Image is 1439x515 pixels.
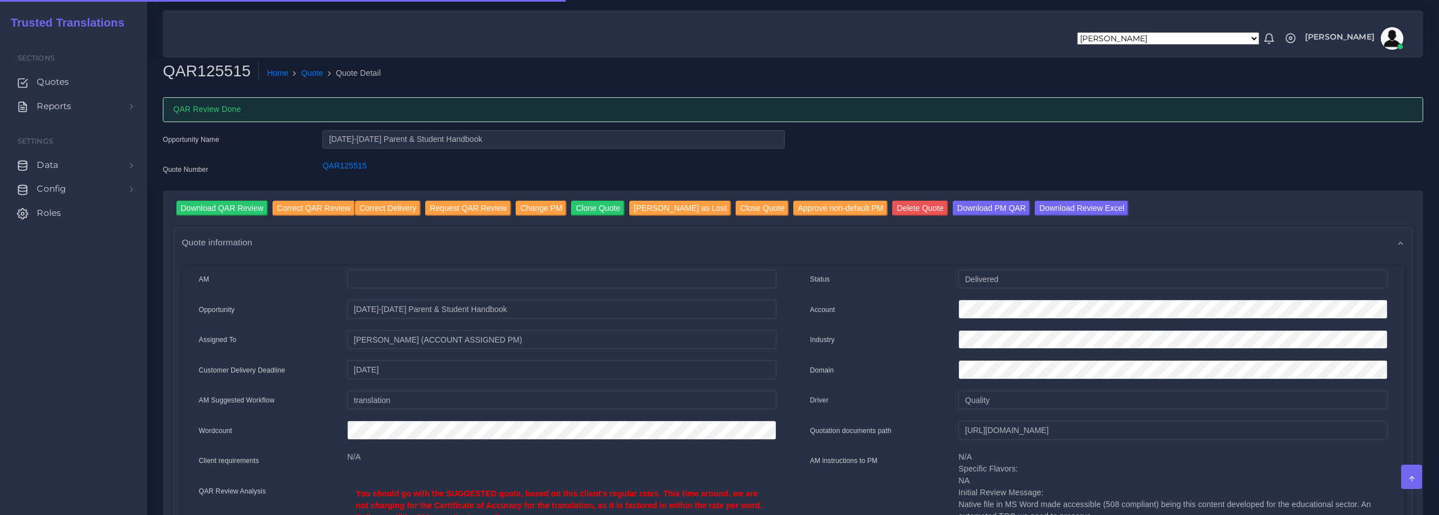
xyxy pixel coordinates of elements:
label: Opportunity [199,305,235,315]
label: Client requirements [199,456,260,466]
p: N/A [347,451,776,463]
label: QAR Review Analysis [199,486,266,496]
a: [PERSON_NAME]avatar [1299,27,1407,50]
div: Quote information [174,228,1412,257]
label: Assigned To [199,335,237,345]
label: AM instructions to PM [810,456,878,466]
label: Status [810,274,830,284]
span: Sections [18,54,55,62]
a: Roles [8,201,139,225]
a: Config [8,177,139,201]
span: [PERSON_NAME] [1305,33,1375,41]
label: Driver [810,395,829,405]
span: Config [37,183,66,195]
input: Close Quote [736,201,789,216]
a: Trusted Translations [3,14,124,32]
div: QAR Review Done [163,97,1423,122]
input: Download PM QAR [953,201,1030,216]
span: Roles [37,207,61,219]
a: Reports [8,94,139,118]
label: Quotation documents path [810,426,892,436]
a: Data [8,153,139,177]
label: AM Suggested Workflow [199,395,275,405]
input: Download Review Excel [1035,201,1129,216]
label: Customer Delivery Deadline [199,365,286,375]
label: Account [810,305,835,315]
input: [PERSON_NAME] as Lost [629,201,731,216]
label: AM [199,274,209,284]
h2: Trusted Translations [3,16,124,29]
input: Change PM [516,201,567,216]
input: Approve non-default PM [793,201,888,216]
input: Download QAR Review [176,201,268,216]
a: Home [267,67,288,79]
label: Opportunity Name [163,135,219,145]
label: Wordcount [199,426,232,436]
a: Quote [301,67,323,79]
label: Industry [810,335,835,345]
span: Settings [18,137,53,145]
h2: QAR125515 [163,62,259,81]
label: Domain [810,365,834,375]
img: avatar [1381,27,1403,50]
input: Request QAR Review [425,201,511,216]
span: Data [37,159,58,171]
span: Quote information [182,236,253,249]
a: Quotes [8,70,139,94]
input: Clone Quote [571,201,625,216]
label: Quote Number [163,165,208,175]
span: Quotes [37,76,69,88]
input: Delete Quote [892,201,948,216]
a: QAR125515 [322,161,366,170]
li: Quote Detail [323,67,381,79]
input: Correct QAR Review [273,201,355,216]
span: Reports [37,100,71,112]
input: pm [347,330,776,349]
input: Correct Delivery [355,201,421,216]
